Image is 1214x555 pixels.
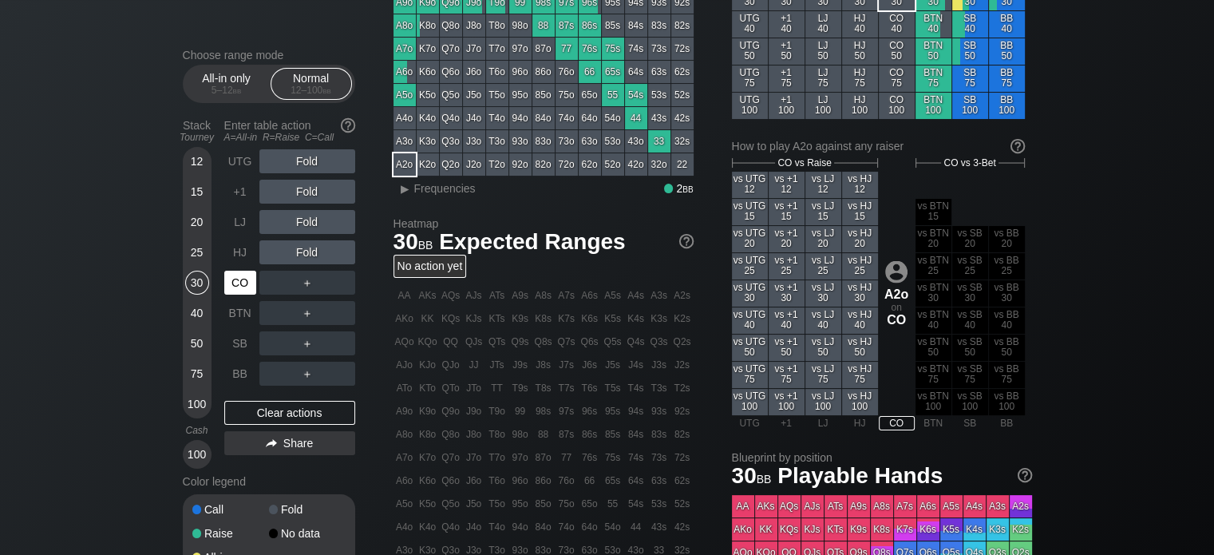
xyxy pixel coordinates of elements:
div: K4o [417,107,439,129]
div: Q2s [671,331,694,353]
div: vs UTG 12 [732,172,768,198]
div: 100% fold in prior round [989,307,1025,334]
div: 100% fold in prior round [952,307,988,334]
div: 63o [579,130,601,153]
div: KQo [417,331,439,353]
div: 15 [185,180,209,204]
div: SB 50 [952,38,988,65]
div: 100% fold in prior round [952,226,988,252]
div: 93o [509,130,532,153]
div: 66 [579,61,601,83]
div: J8o [463,14,485,37]
div: 86o [532,61,555,83]
div: vs LJ 30 [805,280,841,307]
div: 100% fold in prior round [952,362,988,388]
div: vs HJ 12 [842,172,878,198]
div: vs UTG 25 [732,253,768,279]
div: vs +1 20 [769,226,805,252]
div: Q8o [440,14,462,37]
div: 54s [625,84,647,106]
div: vs HJ 50 [842,335,878,361]
div: ＋ [259,362,355,386]
div: T3o [486,130,508,153]
div: K3o [417,130,439,153]
div: No action yet [393,255,467,278]
div: 100 [185,392,209,416]
span: bb [322,85,331,96]
div: vs UTG 40 [732,307,768,334]
div: K9s [509,307,532,330]
div: AJo [393,354,416,376]
div: 86s [579,14,601,37]
div: 33 [648,130,670,153]
div: A4o [393,107,416,129]
div: ＋ [259,331,355,355]
div: A6o [393,61,416,83]
div: 76s [579,38,601,60]
div: 98o [509,14,532,37]
div: Q7o [440,38,462,60]
div: 22 [671,153,694,176]
span: 30 [391,230,436,256]
div: 84o [532,107,555,129]
div: J7o [463,38,485,60]
div: J9s [509,354,532,376]
div: 75s [602,38,624,60]
div: Q4o [440,107,462,129]
div: T2o [486,153,508,176]
div: Q4s [625,331,647,353]
div: +1 [224,180,256,204]
div: QTs [486,331,508,353]
div: vs +1 15 [769,199,805,225]
div: +1 75 [769,65,805,92]
div: vs HJ 20 [842,226,878,252]
div: BTN 75 [915,65,951,92]
div: Tourney [176,132,218,143]
div: vs +1 12 [769,172,805,198]
div: 52o [602,153,624,176]
div: SB 40 [952,11,988,38]
div: LJ 50 [805,38,841,65]
div: 100% fold in prior round [989,335,1025,361]
div: 96o [509,61,532,83]
div: 82s [671,14,694,37]
div: 85s [602,14,624,37]
div: 52s [671,84,694,106]
div: 100% fold in prior round [989,226,1025,252]
div: A5s [602,284,624,307]
div: AQs [440,284,462,307]
div: QJo [440,354,462,376]
div: All-in only [190,69,263,99]
div: 25 [185,240,209,264]
div: 100% fold in prior round [915,199,951,225]
h2: Heatmap [393,217,694,230]
div: Enter table action [224,113,355,149]
div: T4o [486,107,508,129]
div: 95o [509,84,532,106]
img: help.32db89a4.svg [1009,137,1026,155]
div: A3o [393,130,416,153]
div: 82o [532,153,555,176]
div: vs +1 30 [769,280,805,307]
div: 100% fold in prior round [915,253,951,279]
div: ＋ [259,271,355,295]
div: UTG 50 [732,38,768,65]
div: HJ 75 [842,65,878,92]
div: SB [224,331,256,355]
div: QQ [440,331,462,353]
div: vs HJ 30 [842,280,878,307]
div: A4s [625,284,647,307]
div: A7s [556,284,578,307]
div: 77 [556,38,578,60]
div: Q6o [440,61,462,83]
div: 40 [185,301,209,325]
div: on [879,260,915,327]
div: vs HJ 40 [842,307,878,334]
h2: Choose range mode [183,49,355,61]
div: QJs [463,331,485,353]
div: ATs [486,284,508,307]
div: Q2o [440,153,462,176]
div: 32s [671,130,694,153]
div: vs LJ 25 [805,253,841,279]
div: Fold [259,149,355,173]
